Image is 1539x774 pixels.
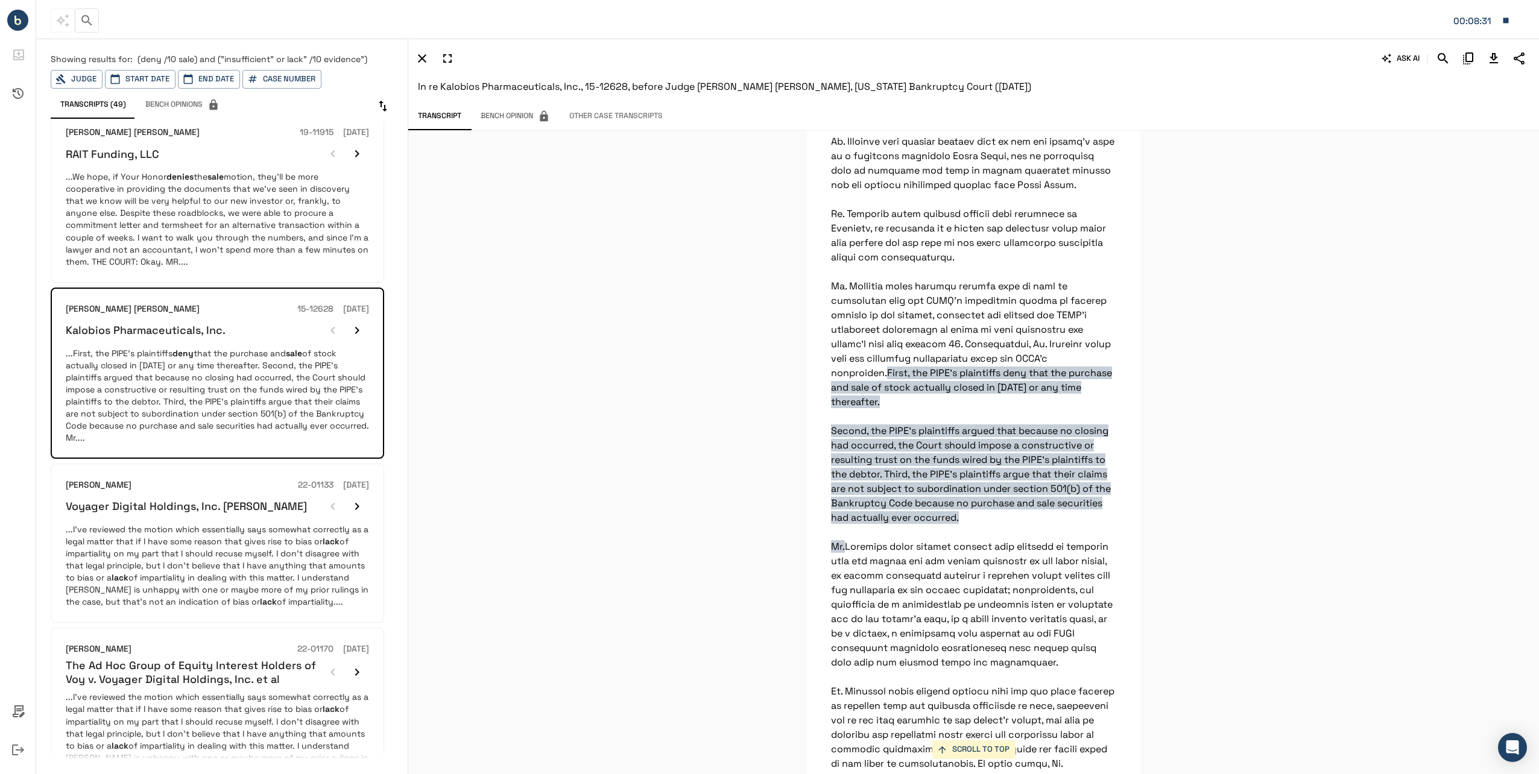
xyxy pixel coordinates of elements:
[166,171,194,182] em: denies
[112,740,128,751] em: lack
[1447,8,1516,33] button: Matter: 126337.360686
[51,8,75,33] span: This feature has been disabled by your account admin.
[471,105,560,128] span: This feature has been disabled by your account admin.
[298,479,333,492] h6: 22-01133
[418,80,1031,93] span: In re Kalobios Pharmaceuticals, Inc., 15-12628, before Judge [PERSON_NAME] [PERSON_NAME], [US_STA...
[1498,733,1527,762] div: Open Intercom Messenger
[51,93,136,116] button: Transcripts (49)
[145,99,220,111] span: Bench Opinions
[343,126,369,139] h6: [DATE]
[1458,48,1479,69] button: Copy Citation
[343,479,369,492] h6: [DATE]
[66,126,200,139] h6: [PERSON_NAME] [PERSON_NAME]
[105,70,175,89] button: Start Date
[172,348,194,359] em: deny
[323,703,340,714] em: lack
[300,126,333,139] h6: 19-11915
[66,643,131,656] h6: [PERSON_NAME]
[66,347,369,444] p: ...First, the PIPE’s plaintiffs that the purchase and of stock actually closed in [DATE] or any t...
[481,110,550,122] span: Bench Opinion
[831,367,1112,553] span: First, the PIPE’s plaintiffs deny that the purchase and sale of stock actually closed in [DATE] o...
[66,323,226,337] h6: Kalobios Pharmaceuticals, Inc.
[1509,48,1529,69] button: Share Transcript
[66,147,159,161] h6: RAIT Funding, LLC
[1453,13,1496,29] div: Matter: 126337.360686
[343,643,369,656] h6: [DATE]
[323,536,340,547] em: lack
[137,54,367,64] span: (deny /10 sale) and ("insufficient" or lack" /10 evidence")
[297,303,333,316] h6: 15-12628
[51,54,133,64] span: Showing results for:
[286,348,302,359] em: sale
[178,70,240,89] button: End Date
[1484,48,1504,69] button: Download Transcript
[112,572,128,583] em: lack
[408,105,471,128] button: Transcript
[242,70,321,89] button: Case Number
[66,658,321,687] h6: The Ad Hoc Group of Equity Interest Holders of Voy v. Voyager Digital Holdings, Inc. et al
[136,93,229,116] span: This feature has been disabled by your account admin.
[1433,48,1453,69] button: Search
[51,70,103,89] button: Judge
[297,643,333,656] h6: 22-01170
[66,479,131,492] h6: [PERSON_NAME]
[560,105,672,128] button: Other Case Transcripts
[66,523,369,608] p: ...I've reviewed the motion which essentially says somewhat correctly as a legal matter that if I...
[932,740,1016,759] button: SCROLL TO TOP
[260,596,277,607] em: lack
[207,171,224,182] em: sale
[1379,48,1423,69] button: ASK AI
[66,303,200,316] h6: [PERSON_NAME] [PERSON_NAME]
[66,499,307,513] h6: Voyager Digital Holdings, Inc. [PERSON_NAME]
[66,171,369,267] p: ...We hope, if Your Honor the motion, they'll be more cooperative in providing the documents that...
[343,303,369,316] h6: [DATE]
